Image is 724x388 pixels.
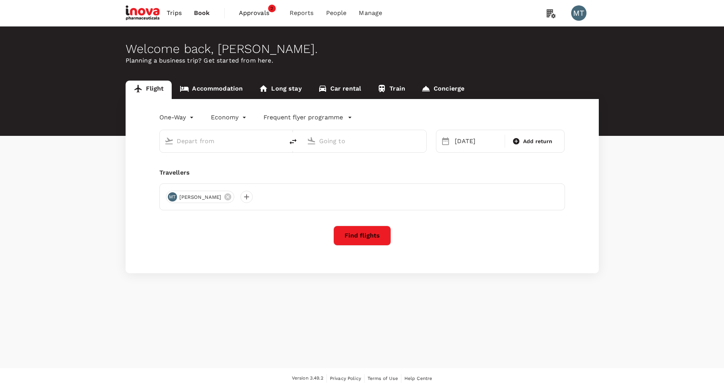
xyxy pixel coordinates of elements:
span: Trips [167,8,182,18]
button: Frequent flyer programme [263,113,352,122]
span: 2 [268,5,276,12]
div: Welcome back , [PERSON_NAME] . [126,42,599,56]
div: MT[PERSON_NAME] [166,191,235,203]
span: Add return [523,137,553,145]
span: Approvals [239,8,277,18]
input: Depart from [177,135,268,147]
a: Help Centre [404,374,432,383]
div: One-Way [159,111,195,124]
input: Going to [319,135,410,147]
span: Privacy Policy [330,376,361,381]
a: Concierge [413,81,472,99]
span: Help Centre [404,376,432,381]
div: Economy [211,111,248,124]
span: Manage [359,8,382,18]
a: Long stay [251,81,310,99]
button: Open [278,140,280,142]
button: Find flights [333,226,391,246]
span: Version 3.49.2 [292,375,323,382]
span: [PERSON_NAME] [175,193,226,201]
a: Terms of Use [368,374,398,383]
div: [DATE] [452,134,503,149]
button: delete [284,132,302,151]
img: iNova Pharmaceuticals [126,5,161,21]
div: Travellers [159,168,565,177]
p: Planning a business trip? Get started from here. [126,56,599,65]
span: Terms of Use [368,376,398,381]
div: MT [168,192,177,201]
p: Frequent flyer programme [263,113,343,122]
span: Book [194,8,210,18]
div: MT [571,5,586,21]
a: Car rental [310,81,369,99]
a: Flight [126,81,172,99]
a: Accommodation [172,81,251,99]
span: People [326,8,347,18]
a: Privacy Policy [330,374,361,383]
a: Train [369,81,413,99]
button: Open [421,140,422,142]
span: Reports [290,8,314,18]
